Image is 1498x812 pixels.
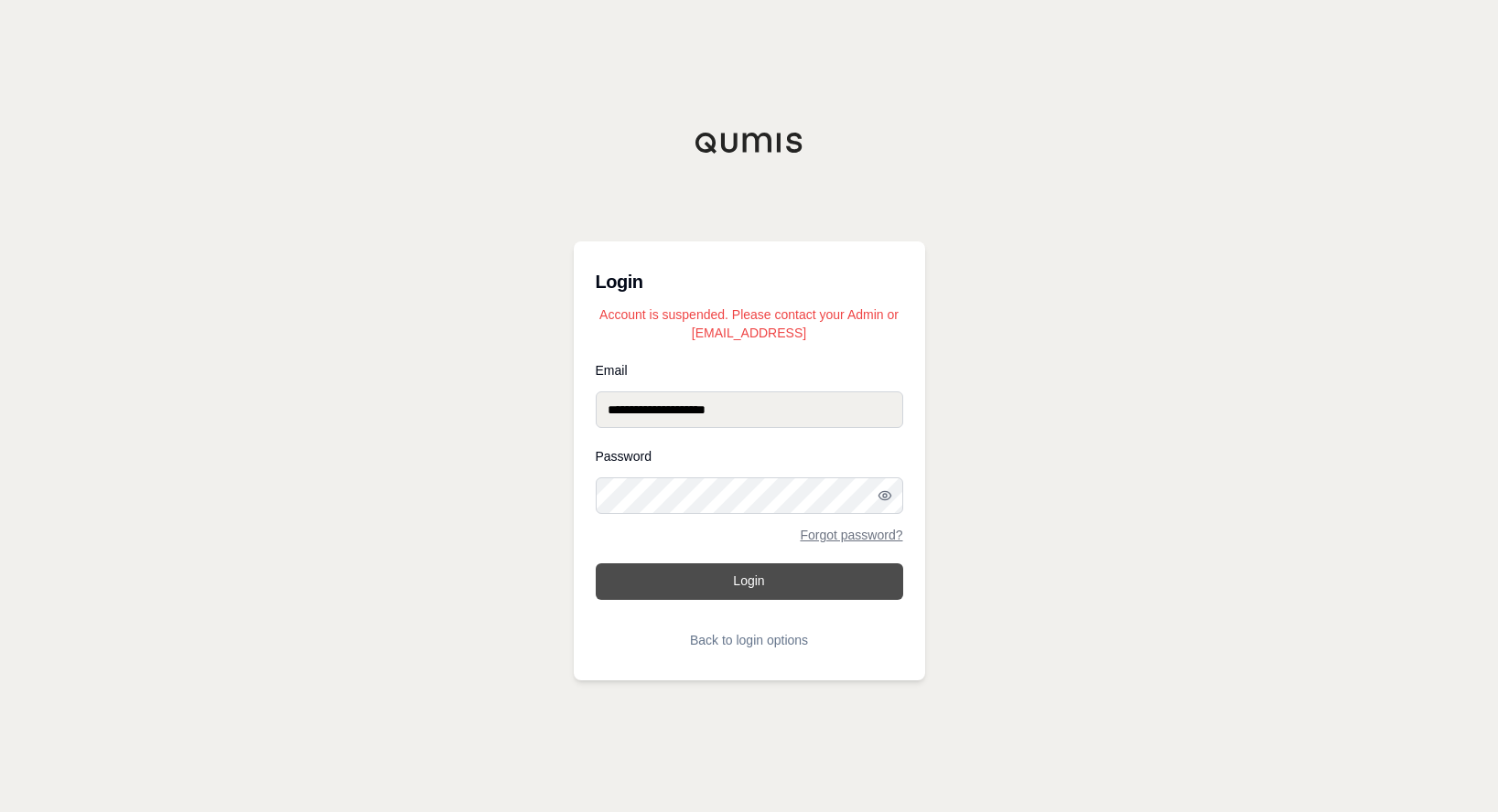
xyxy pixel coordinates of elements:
label: Email [596,364,903,377]
img: Qumis [695,132,804,154]
p: Account is suspended. Please contact your Admin or [EMAIL_ADDRESS] [596,305,903,342]
button: Back to login options [596,622,903,658]
a: Forgot password? [800,529,902,541]
label: Password [596,450,903,463]
button: Login [596,563,903,600]
h3: Login [596,263,903,300]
